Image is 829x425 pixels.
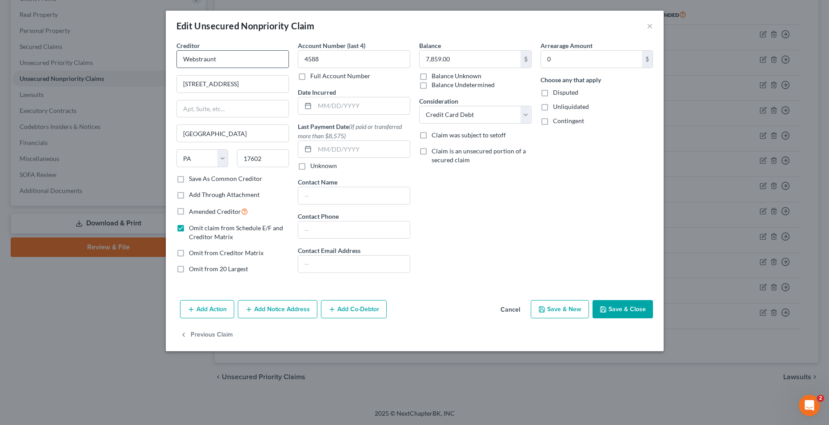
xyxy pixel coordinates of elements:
input: Enter address... [177,76,288,92]
button: Add Co-Debtor [321,300,387,319]
label: Save As Common Creditor [189,174,262,183]
input: MM/DD/YYYY [315,141,410,158]
input: Apt, Suite, etc... [177,100,288,117]
input: -- [298,256,410,273]
input: XXXX [298,50,410,68]
label: Consideration [419,96,458,106]
label: Full Account Number [310,72,370,80]
span: Omit claim from Schedule E/F and Creditor Matrix [189,224,283,241]
button: Add Action [180,300,234,319]
span: Omit from 20 Largest [189,265,248,273]
button: Save & Close [593,300,653,319]
span: Claim was subject to setoff [432,131,506,139]
div: $ [521,51,531,68]
input: Enter city... [177,125,288,142]
div: Edit Unsecured Nonpriority Claim [176,20,315,32]
label: Balance [419,41,441,50]
input: MM/DD/YYYY [315,97,410,114]
label: Unknown [310,161,337,170]
label: Balance Unknown [432,72,481,80]
input: 0.00 [541,51,642,68]
button: Save & New [531,300,589,319]
label: Last Payment Date [298,122,410,140]
input: Search creditor by name... [176,50,289,68]
label: Contact Phone [298,212,339,221]
span: Creditor [176,42,200,49]
input: -- [298,187,410,204]
label: Arrearage Amount [541,41,593,50]
label: Balance Undetermined [432,80,495,89]
span: 2 [817,395,824,402]
span: Omit from Creditor Matrix [189,249,264,257]
label: Add Through Attachment [189,190,260,199]
div: $ [642,51,653,68]
span: Disputed [553,88,578,96]
span: Contingent [553,117,584,124]
span: Claim is an unsecured portion of a secured claim [432,147,526,164]
span: (If paid or transferred more than $8,575) [298,123,402,140]
input: Enter zip... [237,149,289,167]
button: Add Notice Address [238,300,317,319]
button: × [647,20,653,31]
input: 0.00 [420,51,521,68]
span: Unliquidated [553,103,589,110]
label: Date Incurred [298,88,336,97]
span: Amended Creditor [189,208,241,215]
label: Choose any that apply [541,75,601,84]
iframe: Intercom live chat [799,395,820,416]
label: Contact Name [298,177,337,187]
label: Account Number (last 4) [298,41,365,50]
button: Previous Claim [180,325,233,344]
button: Cancel [493,301,527,319]
input: -- [298,221,410,238]
label: Contact Email Address [298,246,360,255]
